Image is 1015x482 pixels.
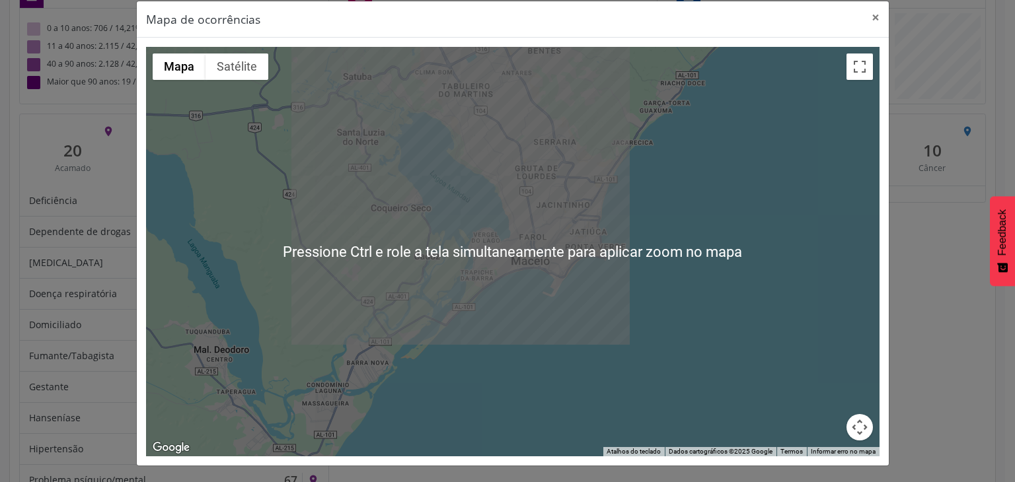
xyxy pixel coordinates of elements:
h5: Mapa de ocorrências [146,11,260,28]
button: Mostrar mapa de ruas [153,53,206,80]
span: Feedback [996,209,1008,256]
a: Informar erro no mapa [811,448,876,455]
button: Ativar a visualização em tela cheia [846,53,873,80]
button: Feedback - Mostrar pesquisa [990,196,1015,286]
a: Termos (abre em uma nova guia) [780,448,803,455]
button: Controles da câmera no mapa [846,414,873,440]
button: Close [862,1,889,34]
button: Atalhos do teclado [607,447,661,456]
button: Mostrar imagens de satélite [206,53,268,80]
img: Google [149,439,193,456]
span: Dados cartográficos ©2025 Google [669,448,772,455]
a: Abrir esta área no Google Maps (abre uma nova janela) [149,439,193,456]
